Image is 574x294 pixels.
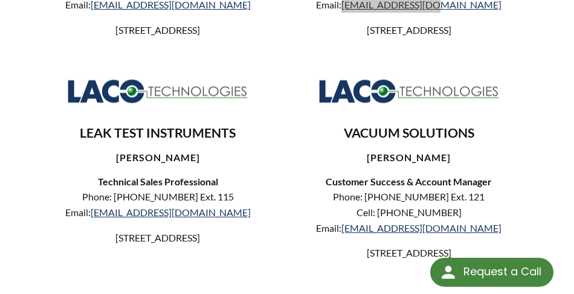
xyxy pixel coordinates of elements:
[463,258,541,286] div: Request a Call
[46,230,271,246] p: [STREET_ADDRESS]
[326,176,492,187] strong: Customer Success & Account Manager
[297,125,521,142] h3: VACUUM SOLUTIONS
[46,189,271,220] p: Phone: [PHONE_NUMBER] Ext. 115 Email:
[430,258,553,287] div: Request a Call
[46,125,271,142] h3: LEAK TEST INSTRUMENTS
[297,189,521,235] p: Phone: [PHONE_NUMBER] Ext. 121 Cell: [PHONE_NUMBER] Email:
[98,176,218,187] strong: Technical Sales Professional
[91,206,251,218] a: [EMAIL_ADDRESS][DOMAIN_NAME]
[318,78,500,104] img: Logo_LACO-TECH_hi-res.jpg
[297,22,521,38] p: [STREET_ADDRESS]
[46,22,271,38] p: [STREET_ADDRESS]
[116,152,200,163] strong: [PERSON_NAME]
[67,78,248,104] img: Logo_LACO-TECH_hi-res.jpg
[367,152,451,163] strong: [PERSON_NAME]
[439,263,458,282] img: round button
[297,245,521,261] p: [STREET_ADDRESS]
[341,222,501,234] a: [EMAIL_ADDRESS][DOMAIN_NAME]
